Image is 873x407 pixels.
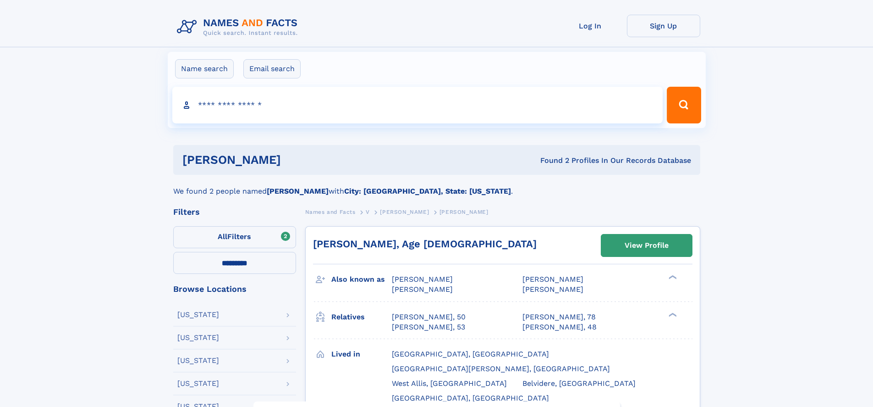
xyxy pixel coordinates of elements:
span: Belvidere, [GEOGRAPHIC_DATA] [522,379,636,388]
a: [PERSON_NAME] [380,206,429,217]
a: Names and Facts [305,206,356,217]
div: We found 2 people named with . [173,175,700,197]
a: V [366,206,370,217]
a: Sign Up [627,15,700,37]
div: Filters [173,208,296,216]
div: ❯ [666,274,677,280]
h1: [PERSON_NAME] [182,154,411,166]
span: [GEOGRAPHIC_DATA], [GEOGRAPHIC_DATA] [392,350,549,358]
h3: Relatives [331,309,392,325]
span: [PERSON_NAME] [439,209,489,215]
div: [US_STATE] [177,357,219,364]
button: Search Button [667,87,701,123]
label: Name search [175,59,234,78]
span: [GEOGRAPHIC_DATA], [GEOGRAPHIC_DATA] [392,394,549,402]
span: [PERSON_NAME] [522,275,583,284]
span: West Allis, [GEOGRAPHIC_DATA] [392,379,507,388]
a: View Profile [601,234,692,256]
div: [US_STATE] [177,311,219,318]
span: [PERSON_NAME] [380,209,429,215]
div: ❯ [666,312,677,318]
div: Found 2 Profiles In Our Records Database [411,156,691,166]
b: [PERSON_NAME] [267,187,329,195]
span: [PERSON_NAME] [522,285,583,294]
a: [PERSON_NAME], 53 [392,322,465,332]
span: [PERSON_NAME] [392,285,453,294]
h3: Also known as [331,272,392,287]
span: [GEOGRAPHIC_DATA][PERSON_NAME], [GEOGRAPHIC_DATA] [392,364,610,373]
span: All [218,232,227,241]
label: Filters [173,226,296,248]
div: Browse Locations [173,285,296,293]
span: [PERSON_NAME] [392,275,453,284]
div: View Profile [625,235,669,256]
input: search input [172,87,663,123]
span: V [366,209,370,215]
b: City: [GEOGRAPHIC_DATA], State: [US_STATE] [344,187,511,195]
div: [US_STATE] [177,334,219,341]
a: Log In [554,15,627,37]
a: [PERSON_NAME], 78 [522,312,596,322]
img: Logo Names and Facts [173,15,305,39]
h3: Lived in [331,346,392,362]
a: [PERSON_NAME], Age [DEMOGRAPHIC_DATA] [313,238,537,250]
div: [US_STATE] [177,380,219,387]
a: [PERSON_NAME], 50 [392,312,466,322]
a: [PERSON_NAME], 48 [522,322,597,332]
label: Email search [243,59,301,78]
